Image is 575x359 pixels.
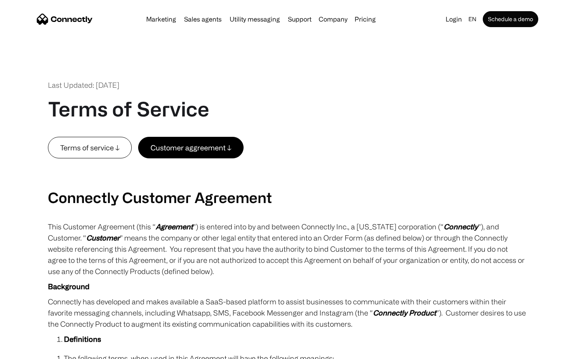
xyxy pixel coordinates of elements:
[8,344,48,356] aside: Language selected: English
[468,14,476,25] div: en
[373,309,436,317] em: Connectly Product
[181,16,225,22] a: Sales agents
[64,335,101,343] strong: Definitions
[319,14,347,25] div: Company
[48,189,527,206] h2: Connectly Customer Agreement
[351,16,379,22] a: Pricing
[143,16,179,22] a: Marketing
[37,13,93,25] a: home
[48,221,527,277] p: This Customer Agreement (this “ ”) is entered into by and between Connectly Inc., a [US_STATE] co...
[156,223,193,231] em: Agreement
[48,80,119,91] div: Last Updated: [DATE]
[465,14,481,25] div: en
[48,282,89,290] strong: Background
[86,234,120,242] em: Customer
[151,142,231,153] div: Customer aggreement ↓
[16,345,48,356] ul: Language list
[60,142,119,153] div: Terms of service ↓
[48,296,527,329] p: Connectly has developed and makes available a SaaS-based platform to assist businesses to communi...
[444,223,478,231] em: Connectly
[316,14,350,25] div: Company
[285,16,315,22] a: Support
[48,158,527,170] p: ‍
[48,97,209,121] h1: Terms of Service
[48,174,527,185] p: ‍
[226,16,283,22] a: Utility messaging
[483,11,538,27] a: Schedule a demo
[442,14,465,25] a: Login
